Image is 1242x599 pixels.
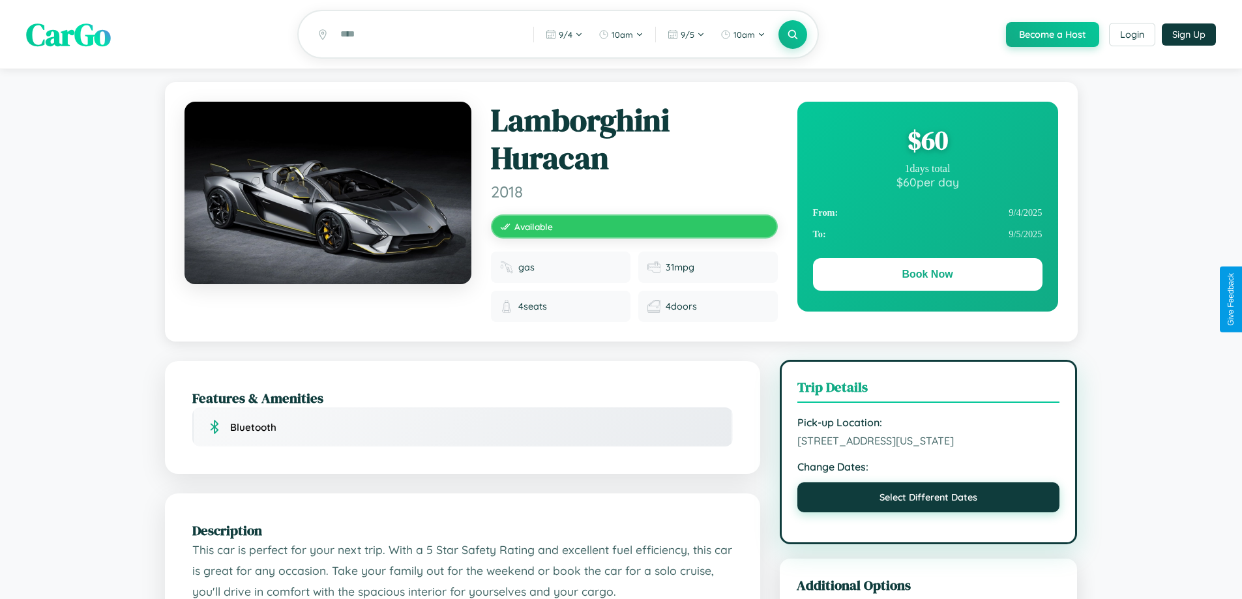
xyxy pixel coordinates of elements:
[1006,22,1099,47] button: Become a Host
[500,261,513,274] img: Fuel type
[230,421,276,433] span: Bluetooth
[26,13,111,56] span: CarGo
[733,29,755,40] span: 10am
[797,576,1061,594] h3: Additional Options
[192,388,733,407] h2: Features & Amenities
[797,377,1060,403] h3: Trip Details
[500,300,513,313] img: Seats
[681,29,694,40] span: 9 / 5
[797,416,1060,429] strong: Pick-up Location:
[1162,23,1216,46] button: Sign Up
[813,163,1042,175] div: 1 days total
[1226,273,1235,326] div: Give Feedback
[813,224,1042,245] div: 9 / 5 / 2025
[514,221,553,232] span: Available
[714,24,772,45] button: 10am
[647,261,660,274] img: Fuel efficiency
[491,182,778,201] span: 2018
[813,123,1042,158] div: $ 60
[612,29,633,40] span: 10am
[666,261,694,273] span: 31 mpg
[813,202,1042,224] div: 9 / 4 / 2025
[1109,23,1155,46] button: Login
[797,434,1060,447] span: [STREET_ADDRESS][US_STATE]
[491,102,778,177] h1: Lamborghini Huracan
[518,300,547,312] span: 4 seats
[661,24,711,45] button: 9/5
[192,521,733,540] h2: Description
[813,258,1042,291] button: Book Now
[797,460,1060,473] strong: Change Dates:
[518,261,535,273] span: gas
[559,29,572,40] span: 9 / 4
[647,300,660,313] img: Doors
[813,175,1042,189] div: $ 60 per day
[592,24,650,45] button: 10am
[666,300,697,312] span: 4 doors
[813,229,826,240] strong: To:
[797,482,1060,512] button: Select Different Dates
[539,24,589,45] button: 9/4
[813,207,838,218] strong: From:
[185,102,471,284] img: Lamborghini Huracan 2018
